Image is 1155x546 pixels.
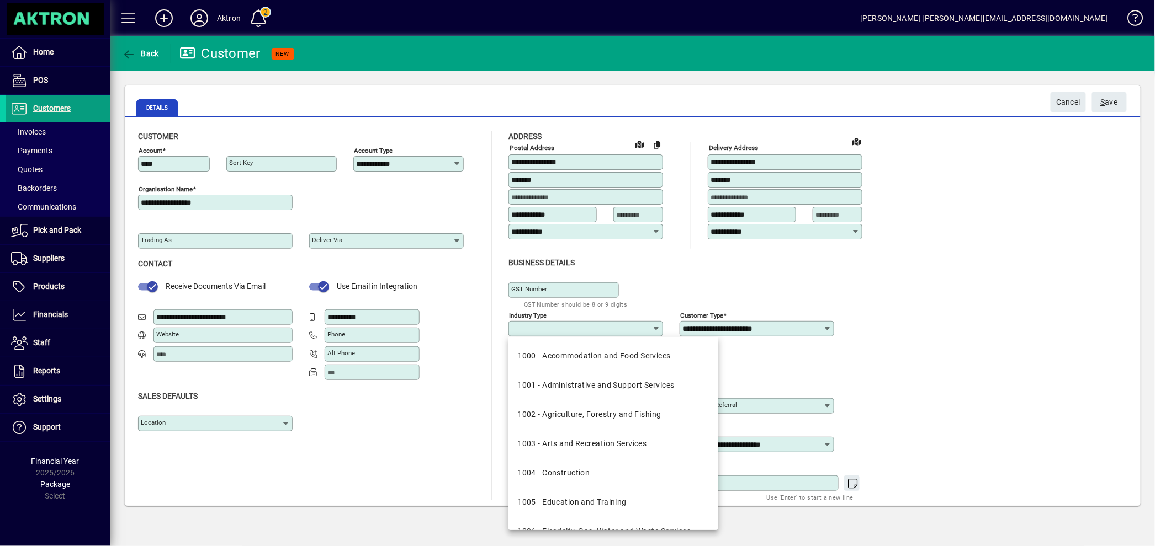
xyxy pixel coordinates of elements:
a: View on map [631,135,648,153]
div: 1001 - Administrative and Support Services [517,379,674,391]
span: Sales defaults [138,392,198,400]
span: ave [1101,93,1118,111]
mat-option: 1000 - Accommodation and Food Services [508,341,718,371]
span: Customers [33,104,71,113]
span: Use Email in Integration [337,282,417,291]
span: Quotes [11,165,43,174]
mat-label: Organisation name [139,185,193,193]
mat-hint: Use 'Enter' to start a new line [767,491,854,504]
mat-option: 1006 - Elecricity, Gas, Water and Waste Services [508,517,718,546]
span: POS [33,76,48,84]
span: Staff [33,338,50,347]
div: 1004 - Construction [517,467,590,479]
a: Settings [6,386,110,413]
a: Knowledge Base [1119,2,1141,38]
span: Receive Documents Via Email [166,282,266,291]
button: Save [1092,92,1127,112]
span: Financials [33,310,68,319]
div: 1005 - Education and Training [517,496,627,508]
div: 1002 - Agriculture, Forestry and Fishing [517,409,661,420]
a: Payments [6,141,110,160]
mat-hint: GST Number should be 8 or 9 digits [524,298,628,311]
a: Products [6,273,110,301]
span: Support [33,422,61,431]
span: Suppliers [33,254,65,263]
button: Back [119,44,162,63]
button: Add [146,8,182,28]
span: NEW [276,50,290,57]
mat-option: 1003 - Arts and Recreation Services [508,429,718,458]
button: Cancel [1051,92,1086,112]
button: Copy to Delivery address [648,136,666,153]
div: 1006 - Elecricity, Gas, Water and Waste Services [517,526,691,537]
div: Aktron [217,9,241,27]
a: Financials [6,301,110,329]
span: S [1101,98,1105,106]
a: Pick and Pack [6,217,110,244]
span: Communications [11,202,76,211]
span: Details [136,99,178,116]
a: Suppliers [6,245,110,272]
span: Settings [33,394,61,403]
mat-label: Alt Phone [327,349,355,357]
a: Invoices [6,122,110,141]
mat-label: Account Type [354,147,393,154]
span: Business details [508,258,575,267]
mat-label: Trading as [141,236,172,244]
span: Customer [138,132,178,141]
span: Financial Year [31,457,80,465]
mat-option: 1005 - Education and Training [508,488,718,517]
mat-label: Customer type [680,311,723,319]
span: Pick and Pack [33,226,81,234]
mat-label: Industry type [509,311,547,319]
a: POS [6,67,110,94]
a: Support [6,414,110,441]
mat-label: Location [141,419,166,426]
a: Reports [6,357,110,385]
mat-option: 1004 - Construction [508,458,718,488]
span: Payments [11,146,52,155]
app-page-header-button: Back [110,44,171,63]
div: Customer [179,45,261,62]
mat-label: Website [156,330,179,338]
a: Backorders [6,179,110,197]
a: Communications [6,197,110,216]
span: Package [40,480,70,489]
a: Staff [6,329,110,357]
span: Home [33,47,54,56]
mat-option: 1002 - Agriculture, Forestry and Fishing [508,400,718,429]
mat-label: Sort key [229,159,253,167]
mat-label: GST Number [511,285,547,293]
span: Contact [138,259,172,268]
div: [PERSON_NAME] [PERSON_NAME][EMAIL_ADDRESS][DOMAIN_NAME] [860,9,1108,27]
mat-label: Phone [327,330,345,338]
a: Quotes [6,160,110,179]
mat-label: Deliver via [312,236,342,244]
button: Profile [182,8,217,28]
span: Back [122,49,159,58]
div: 1003 - Arts and Recreation Services [517,438,647,449]
span: Backorders [11,184,57,192]
span: Invoices [11,127,46,136]
span: Cancel [1056,93,1080,111]
div: 1000 - Accommodation and Food Services [517,350,671,362]
span: Address [508,132,542,141]
a: View on map [847,132,865,150]
mat-option: 1001 - Administrative and Support Services [508,371,718,400]
span: Products [33,282,65,291]
mat-label: Account [139,147,162,154]
a: Home [6,39,110,66]
span: Reports [33,366,60,375]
